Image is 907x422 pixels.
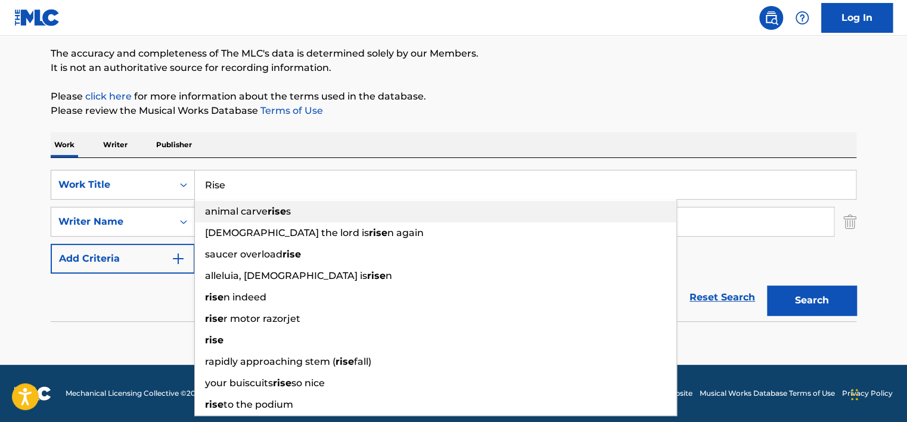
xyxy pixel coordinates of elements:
[205,249,282,260] span: saucer overload
[223,399,293,410] span: to the podium
[821,3,893,33] a: Log In
[85,91,132,102] a: click here
[851,377,858,412] div: টেনে আনুন
[51,244,195,274] button: Add Criteria
[223,291,266,303] span: n indeed
[205,356,336,367] span: rapidly approaching stem (
[14,9,60,26] img: MLC Logo
[153,132,195,157] p: Publisher
[795,11,809,25] img: help
[387,227,424,238] span: n again
[51,104,856,118] p: Please review the Musical Works Database
[66,388,204,399] span: Mechanical Licensing Collective © 2025
[291,377,325,389] span: so nice
[258,105,323,116] a: Terms of Use
[205,334,223,346] strong: rise
[205,227,369,238] span: [DEMOGRAPHIC_DATA] the lord is
[223,313,300,324] span: r motor razorjet
[790,6,814,30] div: Help
[764,11,778,25] img: search
[386,270,392,281] span: n
[171,252,185,266] img: 9d2ae6d4665cec9f34b9.svg
[286,206,291,217] span: s
[684,284,761,311] a: Reset Search
[51,170,856,321] form: Search Form
[767,286,856,315] button: Search
[847,365,907,422] iframe: Chat Widget
[268,206,286,217] strong: rise
[843,207,856,237] img: Delete Criterion
[51,61,856,75] p: It is not an authoritative source for recording information.
[354,356,371,367] span: fall)
[51,46,856,61] p: The accuracy and completeness of The MLC's data is determined solely by our Members.
[14,386,51,401] img: logo
[51,89,856,104] p: Please for more information about the terms used in the database.
[51,132,78,157] p: Work
[367,270,386,281] strong: rise
[205,206,268,217] span: animal carve
[273,377,291,389] strong: rise
[842,388,893,399] a: Privacy Policy
[205,270,367,281] span: alleluia, [DEMOGRAPHIC_DATA] is
[58,178,166,192] div: Work Title
[205,399,223,410] strong: rise
[205,313,223,324] strong: rise
[847,365,907,422] div: চ্যাট উইজেট
[759,6,783,30] a: Public Search
[58,215,166,229] div: Writer Name
[205,377,273,389] span: your buiscuits
[205,291,223,303] strong: rise
[369,227,387,238] strong: rise
[336,356,354,367] strong: rise
[100,132,131,157] p: Writer
[700,388,835,399] a: Musical Works Database Terms of Use
[282,249,301,260] strong: rise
